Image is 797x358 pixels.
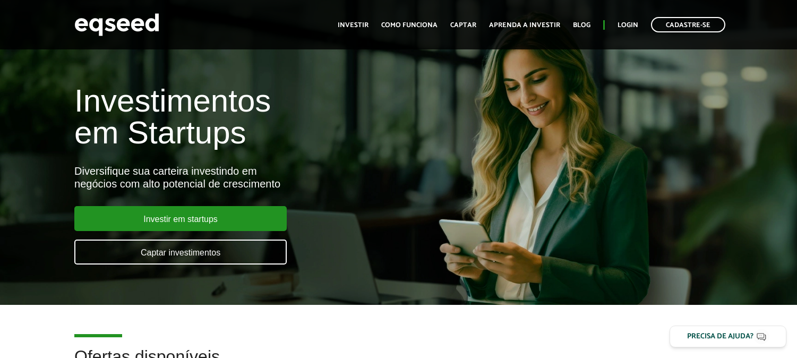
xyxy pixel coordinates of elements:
[450,22,476,29] a: Captar
[74,206,287,231] a: Investir em startups
[573,22,590,29] a: Blog
[489,22,560,29] a: Aprenda a investir
[74,11,159,39] img: EqSeed
[651,17,725,32] a: Cadastre-se
[74,85,457,149] h1: Investimentos em Startups
[74,165,457,190] div: Diversifique sua carteira investindo em negócios com alto potencial de crescimento
[338,22,368,29] a: Investir
[381,22,438,29] a: Como funciona
[74,240,287,265] a: Captar investimentos
[618,22,638,29] a: Login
